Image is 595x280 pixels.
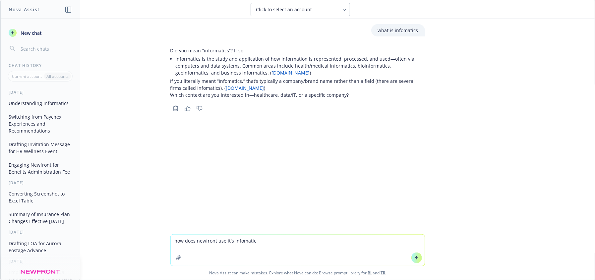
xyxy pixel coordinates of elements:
[3,266,592,280] span: Nova Assist can make mistakes. Explore what Nova can do: Browse prompt library for and
[368,270,372,276] a: BI
[1,180,80,186] div: [DATE]
[6,238,75,256] button: Drafting LOA for Aurora Postage Advance
[1,229,80,235] div: [DATE]
[1,258,80,264] div: [DATE]
[176,54,425,78] li: Informatics is the study and application of how information is represented, processed, and used—o...
[378,27,418,34] p: what is infomatics
[19,44,72,53] input: Search chats
[170,91,425,98] p: Which context are you interested in—healthcare, data/IT, or a specific company?
[6,111,75,136] button: Switching from Paychex: Experiences and Recommendations
[6,188,75,206] button: Converting Screenshot to Excel Table
[6,159,75,177] button: Engaging Newfront for Benefits Administration Fee
[170,47,425,54] p: Did you mean “informatics”? If so:
[251,3,350,16] button: Click to select an account
[1,63,80,68] div: Chat History
[171,235,425,266] textarea: how does newfront use it's infomatic
[6,98,75,109] button: Understanding Informatics
[170,78,425,91] p: If you literally meant “Infomatics,” that’s typically a company/brand name rather than a field (t...
[46,74,69,79] p: All accounts
[194,104,205,113] button: Thumbs down
[256,6,312,13] span: Click to select an account
[173,105,179,111] svg: Copy to clipboard
[1,89,80,95] div: [DATE]
[6,209,75,227] button: Summary of Insurance Plan Changes Effective [DATE]
[9,6,40,13] h1: Nova Assist
[6,27,75,39] button: New chat
[381,270,386,276] a: TR
[12,74,42,79] p: Current account
[19,29,42,36] span: New chat
[6,139,75,157] button: Drafting Invitation Message for HR Wellness Event
[226,85,264,91] a: [DOMAIN_NAME]
[272,70,310,76] a: [DOMAIN_NAME]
